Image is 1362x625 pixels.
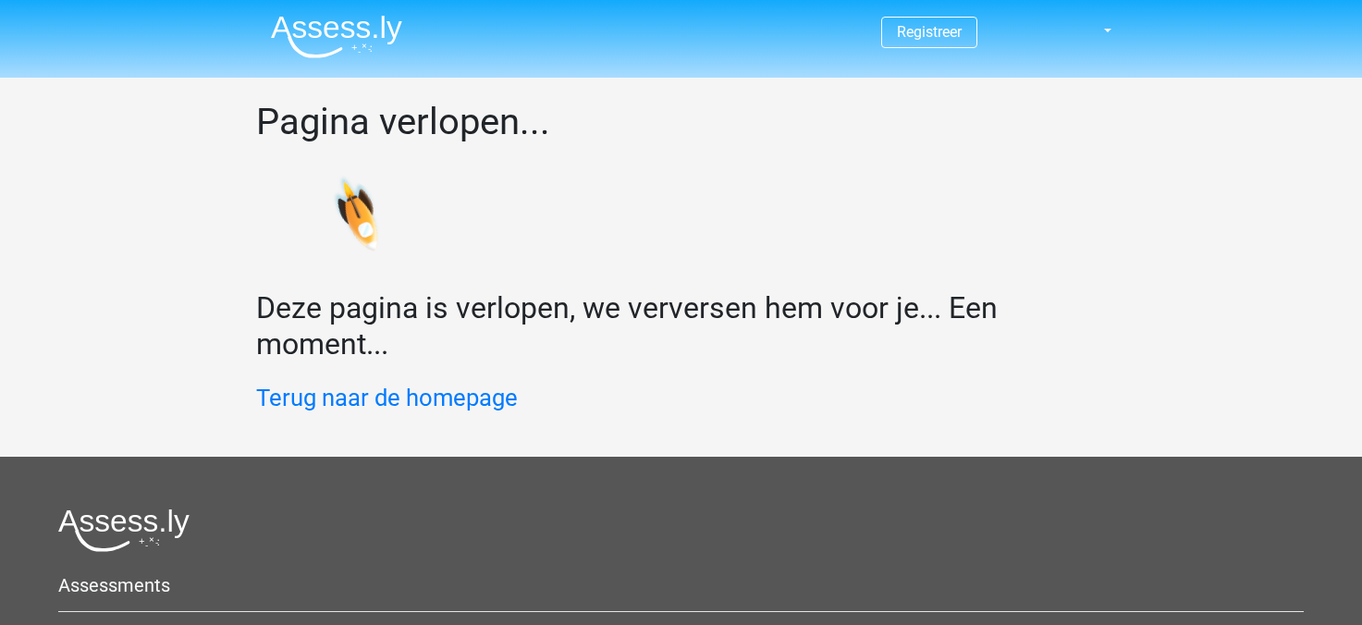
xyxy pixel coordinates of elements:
img: spaceship-tilt.54adf63d3263.svg [224,138,400,305]
img: Assessly [271,15,402,58]
h5: Assessments [58,574,1304,596]
a: Registreer [897,23,962,41]
h1: Pagina verlopen... [256,100,1107,144]
h2: Deze pagina is verlopen, we verversen hem voor je... Een moment... [256,290,1107,362]
img: Assessly logo [58,509,190,552]
a: Terug naar de homepage [256,384,518,411]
